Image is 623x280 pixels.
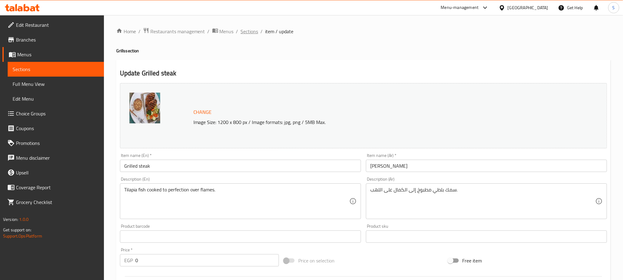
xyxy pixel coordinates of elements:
[2,136,104,150] a: Promotions
[2,195,104,210] a: Grocery Checklist
[2,180,104,195] a: Coverage Report
[116,28,136,35] a: Home
[16,110,99,117] span: Choice Groups
[16,36,99,43] span: Branches
[116,48,611,54] h4: Grills section
[236,28,238,35] li: /
[191,118,542,126] p: Image Size: 1200 x 800 px / Image formats: jpg, png / 5MB Max.
[191,106,214,118] button: Change
[212,27,234,35] a: Menus
[13,80,99,88] span: Full Menu View
[8,62,104,77] a: Sections
[135,254,279,266] input: Please enter price
[120,230,361,243] input: Please enter product barcode
[16,21,99,29] span: Edit Restaurant
[3,232,42,240] a: Support.OpsPlatform
[370,187,595,216] textarea: سمك بلطي مطبوخ إلى الكمال على اللهب.
[16,125,99,132] span: Coupons
[8,77,104,91] a: Full Menu View
[17,51,99,58] span: Menus
[16,169,99,176] span: Upsell
[366,230,607,243] input: Please enter product sku
[16,139,99,147] span: Promotions
[2,121,104,136] a: Coupons
[2,106,104,121] a: Choice Groups
[298,257,335,264] span: Price on selection
[120,160,361,172] input: Enter name En
[124,187,349,216] textarea: Tilapia fish cooked to perfection over flames.
[220,28,234,35] span: Menus
[19,215,29,223] span: 1.0.0
[2,150,104,165] a: Menu disclaimer
[2,18,104,32] a: Edit Restaurant
[138,28,141,35] li: /
[366,160,607,172] input: Enter name Ar
[613,4,615,11] span: S
[441,4,479,11] div: Menu-management
[16,154,99,162] span: Menu disclaimer
[208,28,210,35] li: /
[16,198,99,206] span: Grocery Checklist
[16,184,99,191] span: Coverage Report
[124,257,133,264] p: EGP
[193,108,212,117] span: Change
[116,27,611,35] nav: breadcrumb
[3,226,31,234] span: Get support on:
[120,69,607,78] h2: Update Grilled steak
[13,66,99,73] span: Sections
[241,28,258,35] a: Sections
[2,47,104,62] a: Menus
[13,95,99,102] span: Edit Menu
[265,28,294,35] span: item / update
[261,28,263,35] li: /
[150,28,205,35] span: Restaurants management
[129,93,160,123] img: Grilled_steak638501418455467413.jpg
[2,165,104,180] a: Upsell
[8,91,104,106] a: Edit Menu
[508,4,548,11] div: [GEOGRAPHIC_DATA]
[2,32,104,47] a: Branches
[143,27,205,35] a: Restaurants management
[3,215,18,223] span: Version:
[462,257,482,264] span: Free item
